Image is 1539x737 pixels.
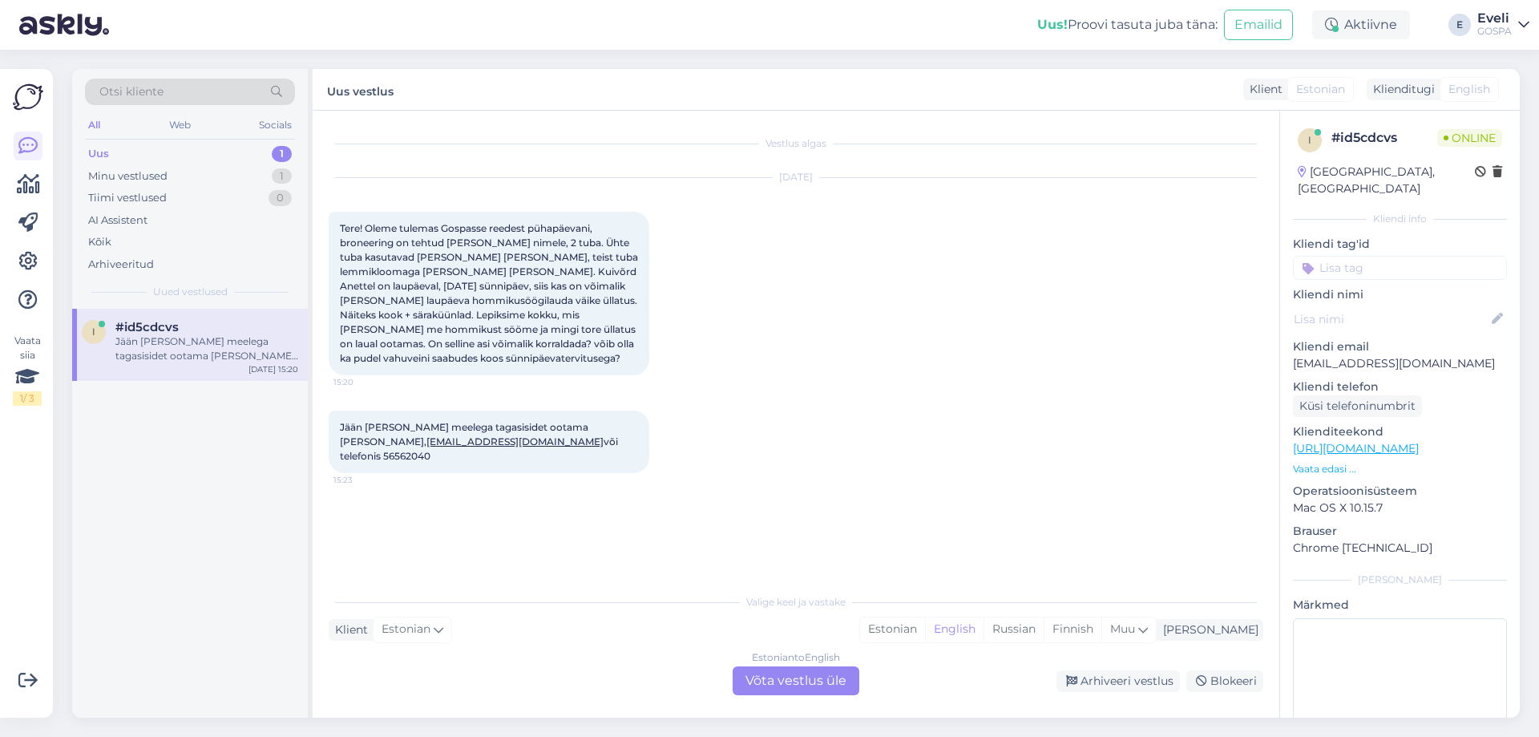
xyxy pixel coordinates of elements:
span: i [92,326,95,338]
div: Klient [1243,81,1282,98]
div: Arhiveeritud [88,257,154,273]
div: Tiimi vestlused [88,190,167,206]
p: Mac OS X 10.15.7 [1293,500,1507,516]
p: [EMAIL_ADDRESS][DOMAIN_NAME] [1293,355,1507,372]
span: Uued vestlused [153,285,228,299]
label: Uus vestlus [327,79,394,100]
div: English [925,618,984,642]
div: Klient [329,622,368,638]
p: Kliendi tag'id [1293,236,1507,253]
span: Jään [PERSON_NAME] meelega tagasisidet ootama [PERSON_NAME], või telefonis 56562040 [340,421,620,462]
input: Lisa tag [1293,256,1507,280]
div: Kõik [88,234,111,250]
div: Uus [88,146,109,162]
div: [PERSON_NAME] [1293,573,1507,587]
p: Märkmed [1293,597,1507,613]
span: Otsi kliente [99,83,164,100]
span: Tere! Oleme tulemas Gospasse reedest pühapäevani, broneering on tehtud [PERSON_NAME] nimele, 2 tu... [340,222,640,364]
div: Vaata siia [13,334,42,406]
div: [GEOGRAPHIC_DATA], [GEOGRAPHIC_DATA] [1298,164,1475,197]
a: [EMAIL_ADDRESS][DOMAIN_NAME] [426,435,604,447]
div: E [1448,14,1471,36]
div: [DATE] [329,170,1263,184]
span: Muu [1110,622,1135,636]
div: Proovi tasuta juba täna: [1037,15,1218,34]
p: Klienditeekond [1293,423,1507,440]
span: English [1448,81,1490,98]
div: GOSPA [1477,25,1512,38]
div: Arhiveeri vestlus [1056,670,1180,692]
a: [URL][DOMAIN_NAME] [1293,441,1419,456]
div: 1 [272,146,292,162]
div: Kliendi info [1293,212,1507,226]
span: Estonian [1296,81,1345,98]
span: #id5cdcvs [115,320,179,334]
div: # id5cdcvs [1331,128,1437,148]
div: [DATE] 15:20 [248,363,298,375]
p: Kliendi telefon [1293,379,1507,395]
div: Russian [984,618,1044,642]
span: i [1308,134,1311,146]
p: Brauser [1293,523,1507,540]
div: 0 [269,190,292,206]
div: Klienditugi [1367,81,1435,98]
p: Kliendi email [1293,338,1507,355]
div: AI Assistent [88,213,147,229]
div: Vestlus algas [329,136,1263,151]
div: Web [166,115,194,136]
div: Minu vestlused [88,168,168,184]
div: 1 / 3 [13,391,42,406]
div: Socials [256,115,295,136]
img: Askly Logo [13,82,43,112]
div: [PERSON_NAME] [1157,622,1258,638]
b: Uus! [1037,17,1068,32]
p: Kliendi nimi [1293,286,1507,303]
div: Finnish [1044,618,1101,642]
div: All [85,115,103,136]
div: Estonian to English [752,650,840,665]
div: 1 [272,168,292,184]
button: Emailid [1224,10,1293,40]
div: Estonian [860,618,925,642]
div: Blokeeri [1186,670,1263,692]
span: Online [1437,129,1502,147]
span: Estonian [382,621,430,638]
span: 15:20 [333,376,394,388]
div: Aktiivne [1312,10,1410,39]
div: Küsi telefoninumbrit [1293,395,1422,417]
span: 15:23 [333,474,394,486]
p: Operatsioonisüsteem [1293,483,1507,500]
p: Chrome [TECHNICAL_ID] [1293,540,1507,557]
div: Valige keel ja vastake [329,595,1263,609]
input: Lisa nimi [1294,310,1489,328]
div: Jään [PERSON_NAME] meelega tagasisidet ootama [PERSON_NAME], [PERSON_NAME][EMAIL_ADDRESS][DOMAIN_... [115,334,298,363]
p: Vaata edasi ... [1293,462,1507,476]
a: EveliGOSPA [1477,12,1529,38]
div: Eveli [1477,12,1512,25]
div: Võta vestlus üle [733,666,859,695]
